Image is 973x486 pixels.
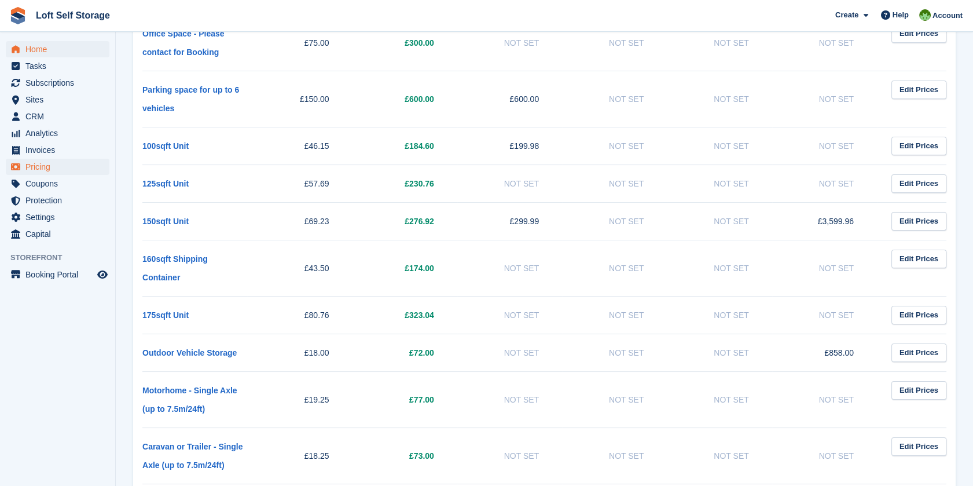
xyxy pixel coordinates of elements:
[25,125,95,141] span: Analytics
[96,268,109,282] a: Preview store
[772,427,877,484] td: Not Set
[25,75,95,91] span: Subscriptions
[772,240,877,296] td: Not Set
[6,176,109,192] a: menu
[667,240,772,296] td: Not Set
[6,41,109,57] a: menu
[772,71,877,127] td: Not Set
[891,437,946,456] a: Edit Prices
[142,29,225,57] a: Office Space - Please contact for Booking
[667,202,772,240] td: Not Set
[25,108,95,125] span: CRM
[6,142,109,158] a: menu
[667,371,772,427] td: Not Set
[25,226,95,242] span: Capital
[6,75,109,91] a: menu
[6,108,109,125] a: menu
[25,41,95,57] span: Home
[6,125,109,141] a: menu
[353,427,457,484] td: £73.00
[142,254,208,282] a: 160sqft Shipping Container
[772,127,877,165] td: Not Set
[457,165,562,202] td: Not Set
[142,442,243,470] a: Caravan or Trailer - Single Axle (up to 7.5m/24ft)
[142,85,239,113] a: Parking space for up to 6 vehicles
[247,334,352,371] td: £18.00
[891,381,946,400] a: Edit Prices
[457,371,562,427] td: Not Set
[667,165,772,202] td: Not Set
[562,202,667,240] td: Not Set
[667,427,772,484] td: Not Set
[6,209,109,225] a: menu
[9,7,27,24] img: stora-icon-8386f47178a22dfd0bd8f6a31ec36ba5ce8667c1dd55bd0f319d3a0aa187defe.svg
[6,266,109,283] a: menu
[562,334,667,371] td: Not Set
[457,202,562,240] td: £299.99
[25,192,95,209] span: Protection
[353,127,457,165] td: £184.60
[932,10,963,21] span: Account
[6,192,109,209] a: menu
[353,202,457,240] td: £276.92
[6,58,109,74] a: menu
[891,306,946,325] a: Edit Prices
[457,334,562,371] td: Not Set
[353,240,457,296] td: £174.00
[457,240,562,296] td: Not Set
[142,179,189,188] a: 125sqft Unit
[247,127,352,165] td: £46.15
[353,371,457,427] td: £77.00
[562,371,667,427] td: Not Set
[891,212,946,231] a: Edit Prices
[353,165,457,202] td: £230.76
[247,14,352,71] td: £75.00
[6,159,109,175] a: menu
[457,296,562,334] td: Not Set
[31,6,115,25] a: Loft Self Storage
[25,176,95,192] span: Coupons
[457,427,562,484] td: Not Set
[25,159,95,175] span: Pricing
[891,137,946,156] a: Edit Prices
[562,165,667,202] td: Not Set
[142,310,189,320] a: 175sqft Unit
[247,202,352,240] td: £69.23
[353,334,457,371] td: £72.00
[142,348,237,357] a: Outdoor Vehicle Storage
[891,174,946,193] a: Edit Prices
[353,14,457,71] td: £300.00
[772,334,877,371] td: £858.00
[835,9,858,21] span: Create
[353,71,457,127] td: £600.00
[891,81,946,100] a: Edit Prices
[562,127,667,165] td: Not Set
[247,71,352,127] td: £150.00
[667,296,772,334] td: Not Set
[562,14,667,71] td: Not Set
[25,209,95,225] span: Settings
[247,296,352,334] td: £80.76
[772,14,877,71] td: Not Set
[142,217,189,226] a: 150sqft Unit
[772,165,877,202] td: Not Set
[25,266,95,283] span: Booking Portal
[457,127,562,165] td: £199.98
[142,141,189,151] a: 100sqft Unit
[6,226,109,242] a: menu
[457,14,562,71] td: Not Set
[562,240,667,296] td: Not Set
[562,71,667,127] td: Not Set
[457,71,562,127] td: £600.00
[891,24,946,43] a: Edit Prices
[247,371,352,427] td: £19.25
[25,142,95,158] span: Invoices
[919,9,931,21] img: James Johnson
[247,165,352,202] td: £57.69
[772,296,877,334] td: Not Set
[772,202,877,240] td: £3,599.96
[891,344,946,363] a: Edit Prices
[6,92,109,108] a: menu
[667,71,772,127] td: Not Set
[893,9,909,21] span: Help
